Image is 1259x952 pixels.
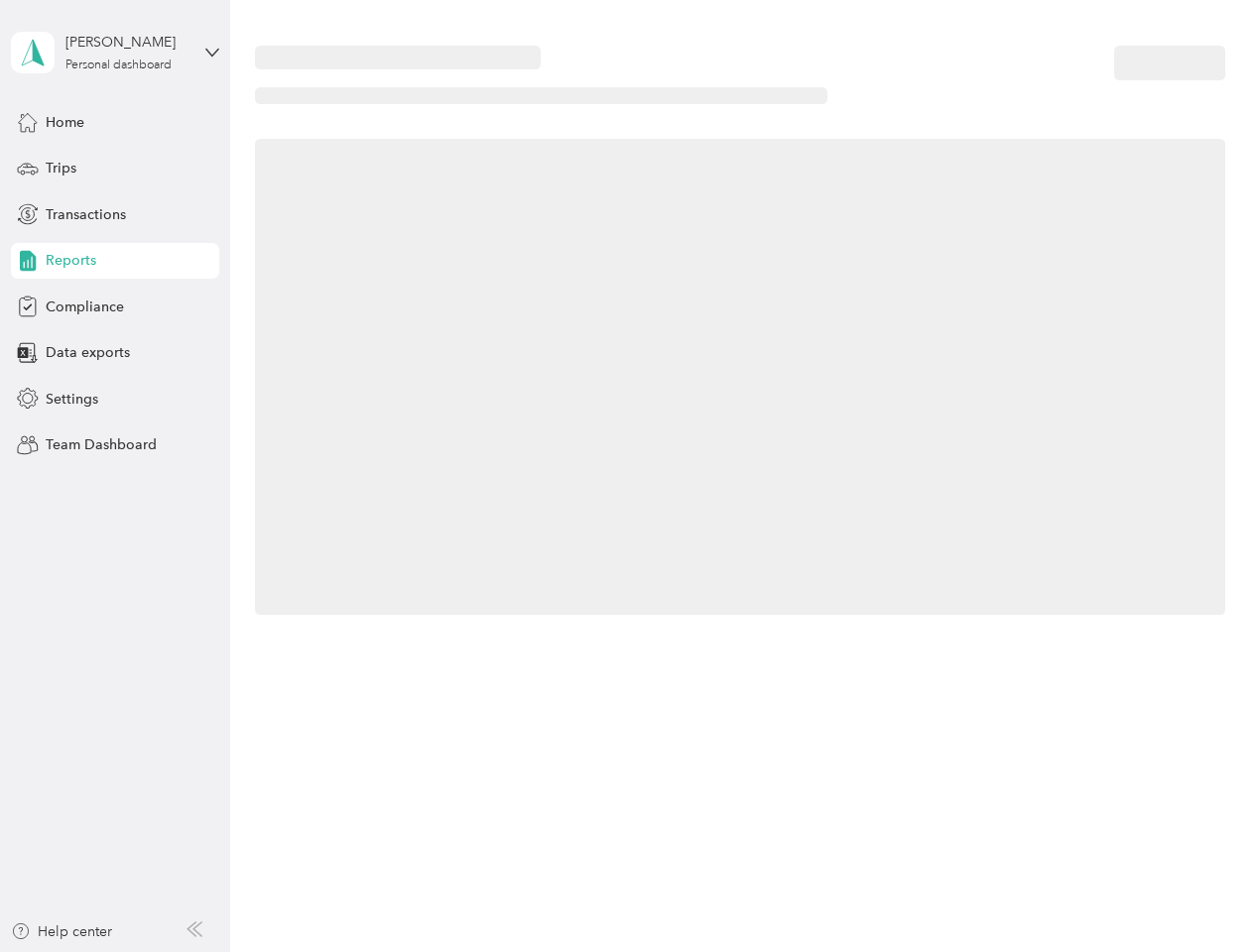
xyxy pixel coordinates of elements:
[46,389,98,410] span: Settings
[46,204,126,225] span: Transactions
[46,434,157,455] span: Team Dashboard
[65,32,189,53] div: [PERSON_NAME]
[1148,841,1259,952] iframe: Everlance-gr Chat Button Frame
[65,59,172,71] div: Personal dashboard
[46,297,124,317] span: Compliance
[46,250,96,271] span: Reports
[46,112,84,133] span: Home
[46,342,130,363] span: Data exports
[11,921,112,942] button: Help center
[46,158,76,178] span: Trips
